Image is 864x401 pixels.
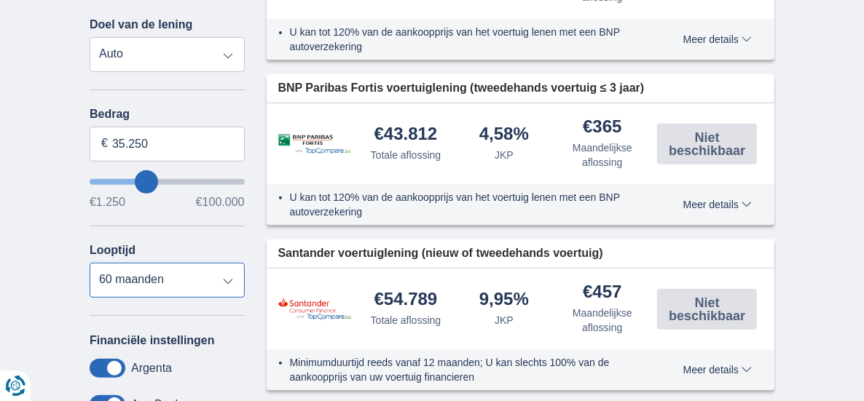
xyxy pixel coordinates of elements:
span: Santander voertuiglening (nieuw of tweedehands voertuig) [278,245,603,262]
label: Looptijd [90,244,136,257]
div: 4,58% [479,125,529,145]
button: Niet beschikbaar [657,124,757,164]
label: Financiële instellingen [90,334,215,347]
div: Maandelijkse aflossing [559,140,645,170]
span: Niet beschikbaar [661,131,753,157]
div: €365 [583,118,621,138]
span: €1.250 [90,196,125,208]
li: U kan tot 120% van de aankoopprijs van het voertuig lenen met een BNP autoverzekering [290,190,652,219]
div: €43.812 [374,125,438,145]
input: wantToBorrow [90,179,245,185]
li: Minimumduurtijd reeds vanaf 12 maanden; U kan slechts 100% van de aankoopprijs van uw voertuig fi... [290,355,652,384]
span: Meer details [683,199,752,210]
div: €457 [583,283,621,303]
label: Bedrag [90,108,245,121]
div: Totale aflossing [371,148,441,162]
button: Meer details [672,199,763,210]
span: Meer details [683,365,752,375]
button: Meer details [672,33,763,45]
label: Argenta [131,362,172,375]
div: €54.789 [374,290,438,310]
span: Niet beschikbaar [661,296,753,322]
span: € [101,135,108,152]
div: Maandelijkse aflossing [559,306,645,335]
span: Meer details [683,34,752,44]
label: Doel van de lening [90,18,192,31]
button: Meer details [672,364,763,376]
div: JKP [495,313,514,327]
span: €100.000 [196,196,245,208]
div: JKP [495,148,514,162]
li: U kan tot 120% van de aankoopprijs van het voertuig lenen met een BNP autoverzekering [290,25,652,54]
span: BNP Paribas Fortis voertuiglening (tweedehands voertuig ≤ 3 jaar) [278,80,645,97]
div: Totale aflossing [371,313,441,327]
img: product.pl.alt Santander [278,298,351,320]
button: Niet beschikbaar [657,289,757,330]
img: product.pl.alt BNP Paribas Fortis [278,134,351,155]
div: 9,95% [479,290,529,310]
